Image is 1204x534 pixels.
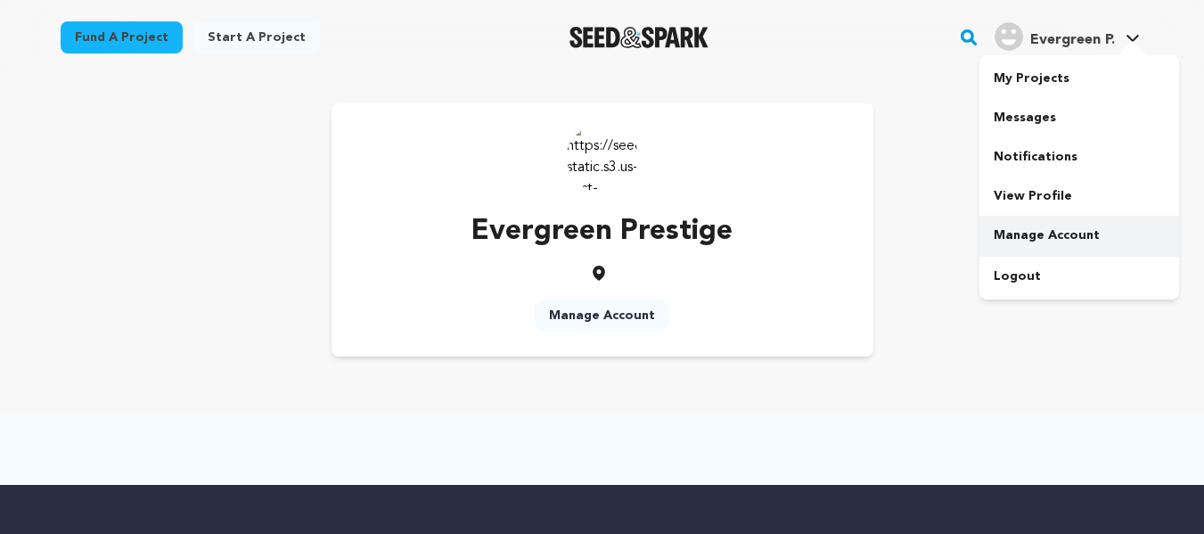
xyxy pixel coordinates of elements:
a: Fund a project [61,21,183,53]
a: View Profile [979,177,1179,216]
img: https://seedandspark-static.s3.us-east-2.amazonaws.com/images/User/002/321/870/medium/ACg8ocK0XnQ... [567,121,638,193]
a: My Projects [979,59,1179,98]
img: user.png [995,22,1023,51]
a: Start a project [193,21,320,53]
a: Evergreen P.'s Profile [991,19,1143,51]
div: Evergreen P.'s Profile [995,22,1115,51]
span: Evergreen P.'s Profile [991,19,1143,56]
a: Logout [979,257,1179,296]
span: Evergreen P. [1030,33,1115,47]
img: Seed&Spark Logo Dark Mode [569,27,709,48]
a: Manage Account [535,300,669,332]
a: Notifications [979,137,1179,177]
a: Manage Account [979,216,1179,255]
p: Evergreen Prestige [471,210,733,253]
a: Seed&Spark Homepage [569,27,709,48]
a: Messages [979,98,1179,137]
